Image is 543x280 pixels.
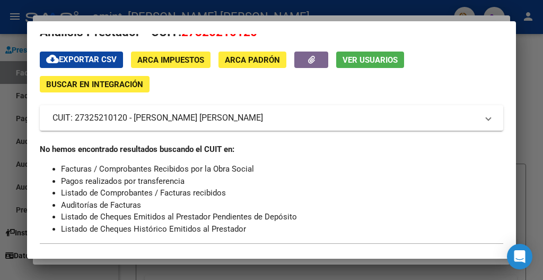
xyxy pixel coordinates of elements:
[46,55,117,64] span: Exportar CSV
[225,55,280,65] span: ARCA Padrón
[61,187,503,199] li: Listado de Comprobantes / Facturas recibidos
[61,211,503,223] li: Listado de Cheques Emitidos al Prestador Pendientes de Depósito
[46,53,59,65] mat-icon: cloud_download
[507,244,532,269] div: Open Intercom Messenger
[61,223,503,235] li: Listado de Cheques Histórico Emitidos al Prestador
[343,55,398,65] span: Ver Usuarios
[46,80,143,89] span: Buscar en Integración
[61,163,503,175] li: Facturas / Comprobantes Recibidos por la Obra Social
[40,52,123,68] button: Exportar CSV
[61,199,503,211] li: Auditorías de Facturas
[40,145,234,154] strong: No hemos encontrado resultados buscando el CUIT en:
[131,52,211,68] button: ARCA Impuestos
[218,52,286,68] button: ARCA Padrón
[40,76,150,92] button: Buscar en Integración
[52,112,478,124] mat-panel-title: CUIT: 27325210120 - [PERSON_NAME] [PERSON_NAME]
[40,105,503,131] mat-expansion-panel-header: CUIT: 27325210120 - [PERSON_NAME] [PERSON_NAME]
[137,55,204,65] span: ARCA Impuestos
[61,175,503,188] li: Pagos realizados por transferencia
[336,52,404,68] button: Ver Usuarios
